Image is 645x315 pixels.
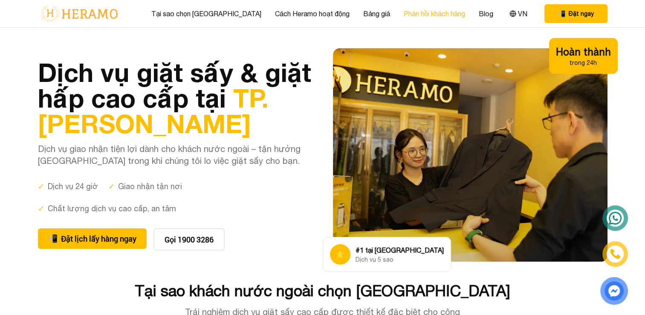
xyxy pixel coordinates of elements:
[38,181,44,192] span: ✓
[356,255,444,264] div: Dịch vụ 5 sao
[507,8,530,19] button: VN
[363,9,390,19] a: Bảng giá
[336,249,344,260] span: star
[38,203,176,215] div: Chất lượng dịch vụ cao cấp, an tâm
[38,143,312,167] p: Dịch vụ giao nhận tiện lợi dành cho khách nước ngoài – tận hưởng [GEOGRAPHIC_DATA] trong khi chún...
[479,9,493,19] a: Blog
[153,228,225,251] button: Gọi 1900 3286
[38,203,44,215] span: ✓
[404,9,465,19] a: Phản hồi khách hàng
[38,181,98,192] div: Dịch vụ 24 giờ
[108,181,182,192] div: Giao nhận tận nơi
[38,82,269,139] span: TP. [PERSON_NAME]
[275,9,350,19] a: Cách Heramo hoạt động
[544,4,607,23] button: phone Đặt ngay
[604,242,627,265] a: phone-icon
[609,248,621,260] img: phone-icon
[38,228,147,249] button: phone Đặt lịch lấy hàng ngay
[558,9,565,18] span: phone
[38,282,607,299] h2: Tại sao khách nước ngoài chọn [GEOGRAPHIC_DATA]
[108,181,115,192] span: ✓
[38,5,120,23] img: logo-with-text.png
[556,58,611,67] div: trong 24h
[569,9,594,18] span: Đặt ngay
[38,59,312,136] h1: Dịch vụ giặt sấy & giặt hấp cao cấp tại
[556,45,611,58] div: Hoàn thành
[48,233,58,245] span: phone
[151,9,261,19] a: Tại sao chọn [GEOGRAPHIC_DATA]
[356,245,444,255] div: #1 tại [GEOGRAPHIC_DATA]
